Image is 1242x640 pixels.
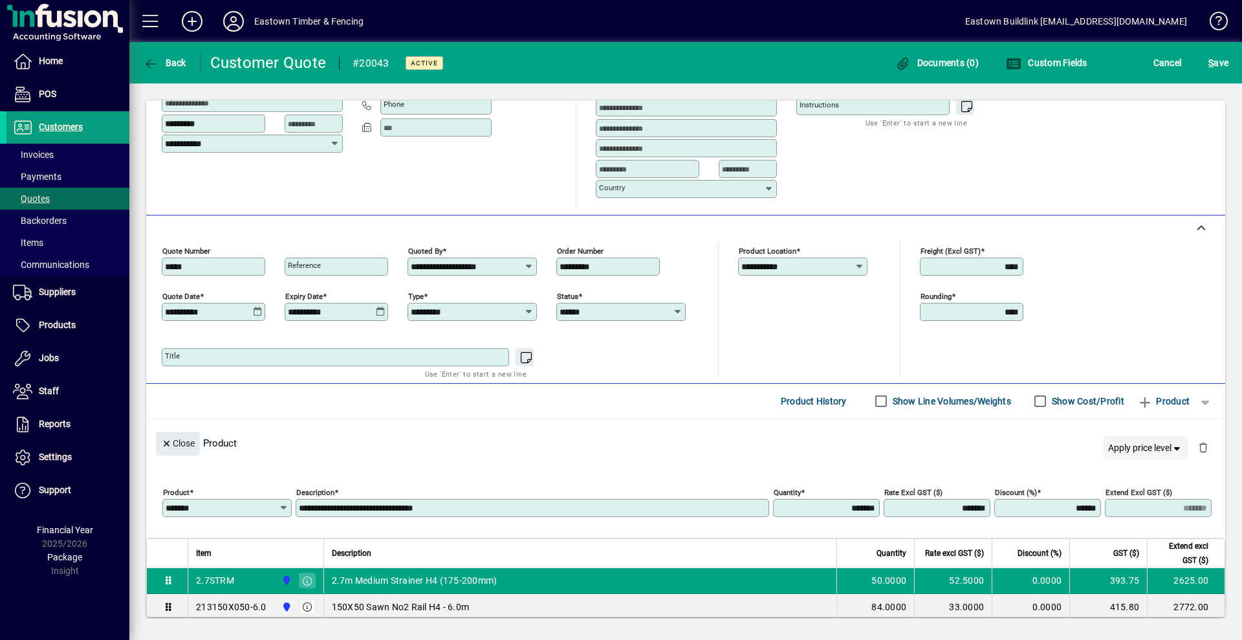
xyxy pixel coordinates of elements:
span: GST ($) [1113,546,1139,560]
td: 0.0000 [992,568,1069,594]
a: Support [6,474,129,507]
mat-label: Quote number [162,246,210,255]
mat-label: Description [296,487,334,496]
span: Home [39,56,63,66]
span: Item [196,546,212,560]
label: Show Line Volumes/Weights [890,395,1011,408]
span: Suppliers [39,287,76,297]
span: ave [1208,52,1228,73]
a: Backorders [6,210,129,232]
span: Customers [39,122,83,132]
span: Settings [39,452,72,462]
mat-label: Discount (%) [995,487,1037,496]
button: Profile [213,10,254,33]
a: Staff [6,375,129,408]
a: Invoices [6,144,129,166]
div: #20043 [353,53,389,74]
span: Product History [781,391,847,412]
td: 2772.00 [1147,594,1225,620]
span: Description [332,546,371,560]
button: Custom Fields [1003,51,1091,74]
a: Settings [6,441,129,474]
button: Back [140,51,190,74]
mat-label: Expiry date [285,291,323,300]
mat-hint: Use 'Enter' to start a new line [425,366,527,381]
span: Quantity [877,546,906,560]
mat-label: Quantity [774,487,801,496]
mat-label: Extend excl GST ($) [1106,487,1172,496]
span: Discount (%) [1018,546,1062,560]
span: Products [39,320,76,330]
span: Cancel [1153,52,1182,73]
span: Holyoake St [278,600,293,614]
a: Products [6,309,129,342]
span: Backorders [13,215,67,226]
div: Product [146,419,1225,467]
app-page-header-button: Back [129,51,201,74]
a: Reports [6,408,129,441]
a: Knowledge Base [1200,3,1226,45]
a: Communications [6,254,129,276]
span: Payments [13,171,61,182]
div: 2.7STRM [196,574,234,587]
label: Show Cost/Profit [1049,395,1124,408]
span: Financial Year [37,525,93,535]
button: Add [171,10,213,33]
span: Invoices [13,149,54,160]
mat-label: Title [165,351,180,360]
mat-label: Status [557,291,578,300]
span: 2.7m Medium Strainer H4 (175-200mm) [332,574,497,587]
span: 150X50 Sawn No2 Rail H4 - 6.0m [332,601,470,613]
span: Reports [39,419,71,429]
span: Communications [13,259,89,270]
span: Product [1137,391,1190,412]
div: Eastown Buildlink [EMAIL_ADDRESS][DOMAIN_NAME] [965,11,1187,32]
span: Staff [39,386,59,396]
button: Product History [776,390,852,413]
td: 2625.00 [1147,568,1225,594]
a: Payments [6,166,129,188]
button: Cancel [1150,51,1185,74]
div: Eastown Timber & Fencing [254,11,364,32]
span: Holyoake St [278,573,293,588]
span: Rate excl GST ($) [925,546,984,560]
mat-label: Type [408,291,424,300]
span: Items [13,237,43,248]
span: Close [161,433,195,454]
a: Suppliers [6,276,129,309]
mat-label: Rounding [921,291,952,300]
div: Customer Quote [210,52,327,73]
div: 52.5000 [922,574,984,587]
a: Quotes [6,188,129,210]
span: 50.0000 [871,574,906,587]
button: Save [1205,51,1232,74]
mat-label: Quoted by [408,246,442,255]
a: POS [6,78,129,111]
span: Custom Fields [1006,58,1087,68]
span: Extend excl GST ($) [1155,539,1208,568]
span: Apply price level [1108,441,1183,455]
app-page-header-button: Delete [1188,441,1219,453]
a: Jobs [6,342,129,375]
mat-label: Freight (excl GST) [921,246,981,255]
mat-label: Phone [384,100,404,109]
td: 415.80 [1069,594,1147,620]
span: S [1208,58,1214,68]
span: 84.0000 [871,601,906,613]
a: Home [6,45,129,78]
button: Close [156,432,200,456]
button: Delete [1188,432,1219,463]
span: Back [143,58,186,68]
button: Apply price level [1103,436,1188,459]
span: Quotes [13,193,50,204]
mat-label: Product location [739,246,796,255]
div: 213150X050-6.0 [196,601,267,613]
mat-label: Rate excl GST ($) [884,487,942,496]
span: Package [47,552,82,562]
span: Jobs [39,353,59,363]
a: Items [6,232,129,254]
span: Support [39,485,71,495]
mat-label: Instructions [800,100,839,109]
span: Documents (0) [895,58,979,68]
td: 0.0000 [992,594,1069,620]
